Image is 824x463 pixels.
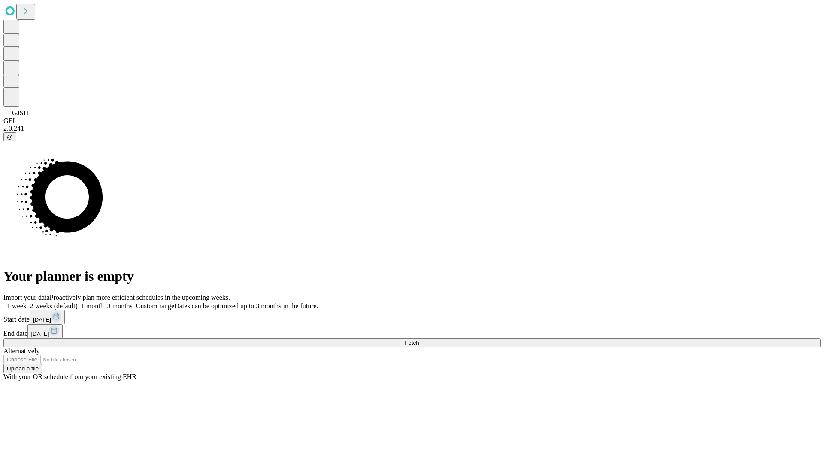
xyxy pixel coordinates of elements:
div: 2.0.241 [3,125,821,132]
h1: Your planner is empty [3,268,821,284]
span: Proactively plan more efficient schedules in the upcoming weeks. [50,294,230,301]
span: [DATE] [33,316,51,323]
div: End date [3,324,821,338]
span: 1 month [81,302,104,310]
span: Alternatively [3,347,39,355]
span: [DATE] [31,331,49,337]
span: @ [7,134,13,140]
div: Start date [3,310,821,324]
button: Upload a file [3,364,42,373]
span: 1 week [7,302,27,310]
button: @ [3,132,16,141]
button: [DATE] [27,324,63,338]
span: Custom range [136,302,174,310]
span: GJSH [12,109,28,117]
button: [DATE] [30,310,65,324]
button: Fetch [3,338,821,347]
span: Dates can be optimized up to 3 months in the future. [174,302,318,310]
span: 2 weeks (default) [30,302,78,310]
span: Fetch [405,340,419,346]
span: 3 months [107,302,133,310]
span: Import your data [3,294,50,301]
span: With your OR schedule from your existing EHR [3,373,136,380]
div: GEI [3,117,821,125]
